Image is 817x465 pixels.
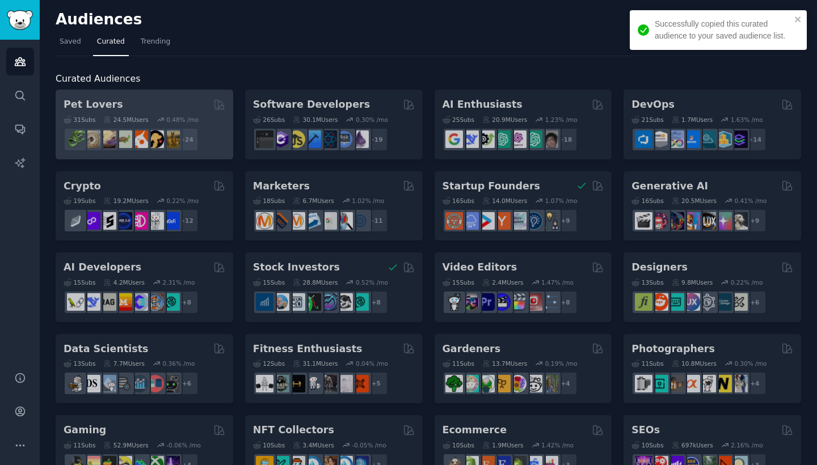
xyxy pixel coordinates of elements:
[97,37,125,47] span: Curated
[56,11,709,29] h2: Audiences
[794,15,802,24] button: close
[137,33,174,56] a: Trending
[56,33,85,56] a: Saved
[7,10,33,30] img: GummySearch logo
[56,72,140,86] span: Curated Audiences
[93,33,129,56] a: Curated
[141,37,170,47] span: Trending
[655,18,791,42] div: Successfully copied this curated audience to your saved audience list.
[60,37,81,47] span: Saved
